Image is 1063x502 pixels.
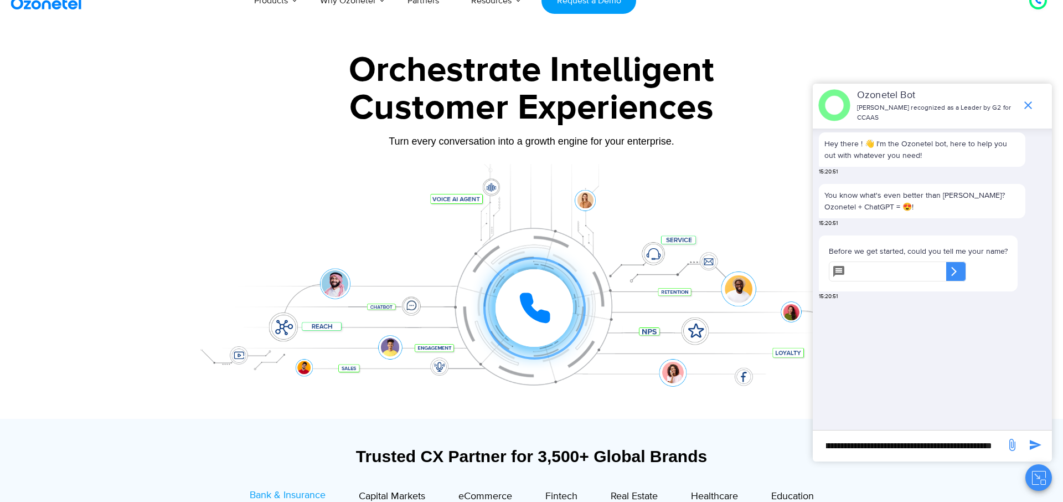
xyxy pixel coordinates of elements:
[818,89,850,121] img: header
[818,436,1000,456] div: new-msg-input
[1024,434,1046,456] span: send message
[1017,94,1039,116] span: end chat or minimize
[185,135,878,147] div: Turn every conversation into a growth engine for your enterprise.
[1025,464,1052,491] button: Close chat
[819,293,838,301] span: 15:20:51
[857,88,1016,103] p: Ozonetel Bot
[185,53,878,88] div: Orchestrate Intelligent
[250,489,326,501] span: Bank & Insurance
[824,189,1020,213] p: You know what's even better than [PERSON_NAME]? Ozonetel + ChatGPT = 😍!
[824,138,1020,161] p: Hey there ! 👋 I'm the Ozonetel bot, here to help you out with whatever you need!
[857,103,1016,123] p: [PERSON_NAME] recognized as a Leader by G2 for CCAAS
[819,168,838,176] span: 15:20:51
[191,447,872,466] div: Trusted CX Partner for 3,500+ Global Brands
[819,219,838,228] span: 15:20:51
[1001,434,1023,456] span: send message
[829,245,1008,257] p: Before we get started, could you tell me your name?
[185,81,878,135] div: Customer Experiences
